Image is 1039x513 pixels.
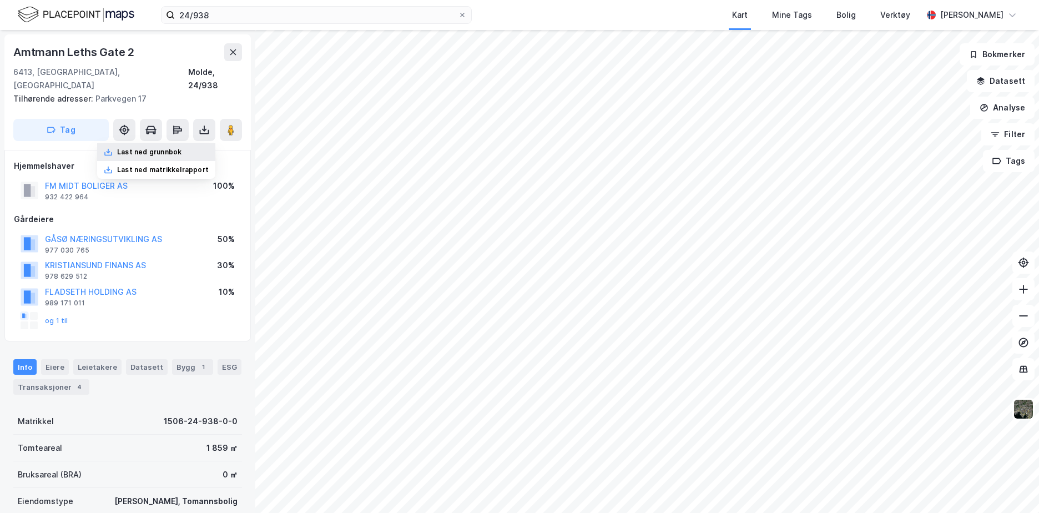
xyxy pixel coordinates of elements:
[126,359,168,375] div: Datasett
[219,285,235,299] div: 10%
[772,8,812,22] div: Mine Tags
[14,213,241,226] div: Gårdeiere
[732,8,748,22] div: Kart
[217,259,235,272] div: 30%
[206,441,238,455] div: 1 859 ㎡
[45,299,85,308] div: 989 171 011
[18,415,54,428] div: Matrikkel
[45,272,87,281] div: 978 629 512
[981,123,1035,145] button: Filter
[172,359,213,375] div: Bygg
[218,233,235,246] div: 50%
[13,66,188,92] div: 6413, [GEOGRAPHIC_DATA], [GEOGRAPHIC_DATA]
[940,8,1003,22] div: [PERSON_NAME]
[41,359,69,375] div: Eiere
[223,468,238,481] div: 0 ㎡
[18,468,82,481] div: Bruksareal (BRA)
[218,359,241,375] div: ESG
[18,495,73,508] div: Eiendomstype
[74,381,85,393] div: 4
[836,8,856,22] div: Bolig
[13,359,37,375] div: Info
[14,159,241,173] div: Hjemmelshaver
[164,415,238,428] div: 1506-24-938-0-0
[983,460,1039,513] div: Kontrollprogram for chat
[880,8,910,22] div: Verktøy
[13,92,233,105] div: Parkvegen 17
[213,179,235,193] div: 100%
[45,246,89,255] div: 977 030 765
[45,193,89,202] div: 932 422 964
[13,119,109,141] button: Tag
[13,43,137,61] div: Amtmann Leths Gate 2
[117,165,209,174] div: Last ned matrikkelrapport
[198,361,209,373] div: 1
[18,5,134,24] img: logo.f888ab2527a4732fd821a326f86c7f29.svg
[117,148,181,157] div: Last ned grunnbok
[188,66,242,92] div: Molde, 24/938
[967,70,1035,92] button: Datasett
[73,359,122,375] div: Leietakere
[175,7,458,23] input: Søk på adresse, matrikkel, gårdeiere, leietakere eller personer
[960,43,1035,66] button: Bokmerker
[114,495,238,508] div: [PERSON_NAME], Tomannsbolig
[13,379,89,395] div: Transaksjoner
[983,150,1035,172] button: Tags
[18,441,62,455] div: Tomteareal
[983,460,1039,513] iframe: Chat Widget
[1013,399,1034,420] img: 9k=
[970,97,1035,119] button: Analyse
[13,94,95,103] span: Tilhørende adresser:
